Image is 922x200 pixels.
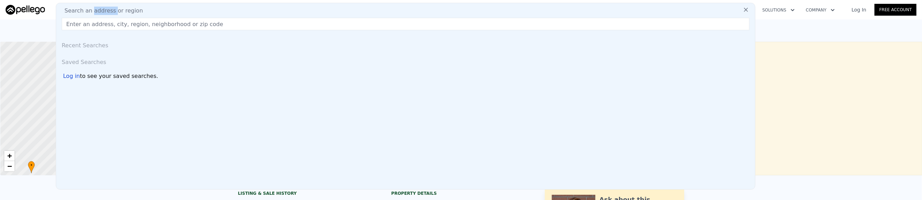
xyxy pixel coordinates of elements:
[238,191,378,198] div: LISTING & SALE HISTORY
[757,4,800,16] button: Solutions
[63,72,80,80] div: Log in
[7,162,12,170] span: −
[391,191,531,196] div: Property details
[59,53,752,69] div: Saved Searches
[800,4,840,16] button: Company
[28,162,35,168] span: •
[59,7,143,15] span: Search an address or region
[843,6,875,13] a: Log In
[59,36,752,53] div: Recent Searches
[4,151,15,161] a: Zoom in
[6,5,45,15] img: Pellego
[7,151,12,160] span: +
[80,72,158,80] span: to see your saved searches.
[28,161,35,173] div: •
[4,161,15,171] a: Zoom out
[62,18,749,30] input: Enter an address, city, region, neighborhood or zip code
[875,4,916,16] a: Free Account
